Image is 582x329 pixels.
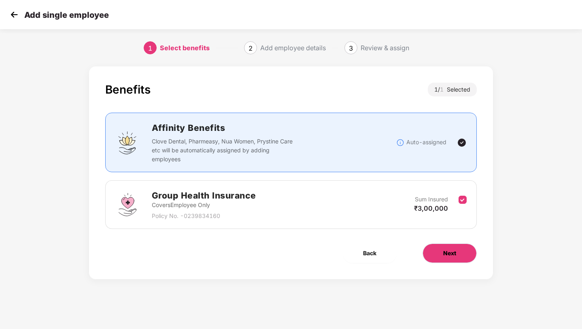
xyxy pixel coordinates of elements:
div: Review & assign [361,41,409,54]
img: svg+xml;base64,PHN2ZyBpZD0iSW5mb18tXzMyeDMyIiBkYXRhLW5hbWU9IkluZm8gLSAzMngzMiIgeG1sbnM9Imh0dHA6Ly... [396,139,404,147]
div: Benefits [105,83,151,96]
div: Add employee details [260,41,326,54]
span: Next [443,249,456,258]
p: Auto-assigned [406,138,446,147]
span: 2 [249,44,253,52]
button: Next [423,244,477,263]
p: Policy No. - 0239834160 [152,211,256,220]
p: Sum Insured [415,195,448,204]
img: svg+xml;base64,PHN2ZyBpZD0iR3JvdXBfSGVhbHRoX0luc3VyYW5jZSIgZGF0YS1uYW1lPSJHcm91cCBIZWFsdGggSW5zdX... [115,192,140,217]
h2: Group Health Insurance [152,189,256,202]
div: Select benefits [160,41,210,54]
span: Back [363,249,376,258]
span: ₹3,00,000 [414,204,448,212]
h2: Affinity Benefits [152,121,397,135]
p: Covers Employee Only [152,201,256,209]
button: Back [343,244,397,263]
div: 1 / Selected [428,83,477,96]
span: 3 [349,44,353,52]
img: svg+xml;base64,PHN2ZyBpZD0iQWZmaW5pdHlfQmVuZWZpdHMiIGRhdGEtbmFtZT0iQWZmaW5pdHkgQmVuZWZpdHMiIHhtbG... [115,130,140,155]
img: svg+xml;base64,PHN2ZyBpZD0iVGljay0yNHgyNCIgeG1sbnM9Imh0dHA6Ly93d3cudzMub3JnLzIwMDAvc3ZnIiB3aWR0aD... [457,138,467,147]
span: 1 [440,86,447,93]
p: Add single employee [24,10,109,20]
p: Clove Dental, Pharmeasy, Nua Women, Prystine Care etc will be automatically assigned by adding em... [152,137,299,164]
img: svg+xml;base64,PHN2ZyB4bWxucz0iaHR0cDovL3d3dy53My5vcmcvMjAwMC9zdmciIHdpZHRoPSIzMCIgaGVpZ2h0PSIzMC... [8,9,20,21]
span: 1 [148,44,152,52]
